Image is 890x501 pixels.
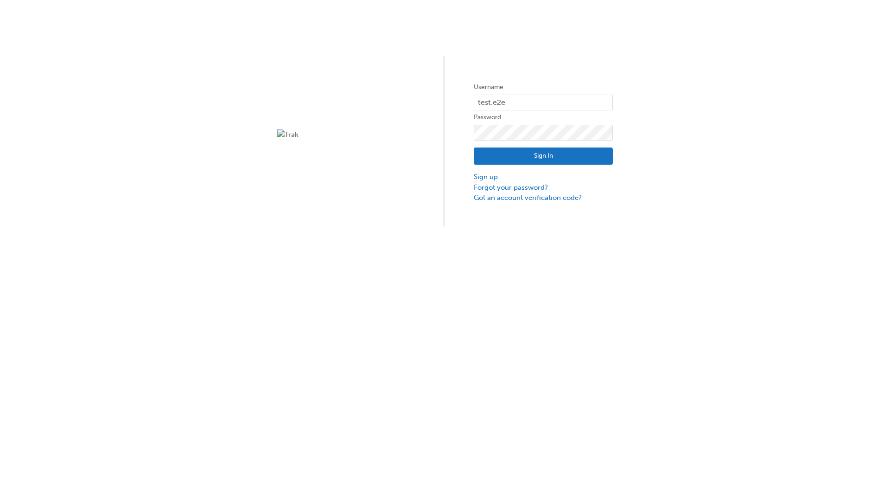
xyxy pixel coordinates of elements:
[474,182,613,193] a: Forgot your password?
[474,95,613,110] input: Username
[474,148,613,165] button: Sign In
[474,172,613,182] a: Sign up
[277,129,416,140] img: Trak
[474,82,613,93] label: Username
[474,193,613,203] a: Got an account verification code?
[474,112,613,123] label: Password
